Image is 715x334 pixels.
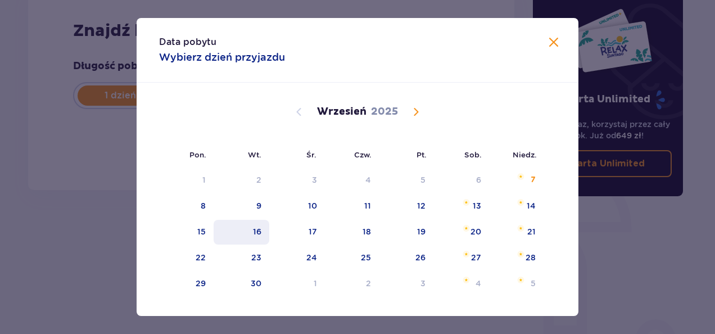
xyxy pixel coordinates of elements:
[306,150,316,159] small: Śr.
[256,174,261,186] div: 2
[269,168,325,193] td: Not available. środa, 3 września 2025
[379,168,433,193] td: Not available. piątek, 5 września 2025
[354,150,372,159] small: Czw.
[312,174,317,186] div: 3
[489,168,544,193] td: niedziela, 7 września 2025
[464,150,482,159] small: Sob.
[476,174,481,186] div: 6
[417,150,427,159] small: Pt.
[420,174,426,186] div: 5
[513,150,537,159] small: Niedz.
[248,150,261,159] small: Wt.
[433,168,489,193] td: Not available. sobota, 6 września 2025
[317,105,366,119] p: Wrzesień
[137,83,578,315] div: Calendar
[371,105,398,119] p: 2025
[202,174,206,186] div: 1
[365,174,371,186] div: 4
[189,150,206,159] small: Pon.
[159,168,214,193] td: Not available. poniedziałek, 1 września 2025
[159,36,216,48] p: Data pobytu
[214,168,269,193] td: Not available. wtorek, 2 września 2025
[325,168,379,193] td: Not available. czwartek, 4 września 2025
[159,51,285,64] p: Wybierz dzień przyjazdu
